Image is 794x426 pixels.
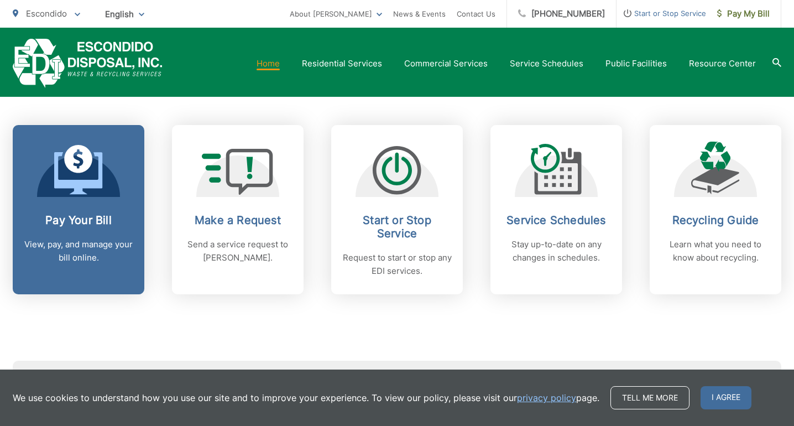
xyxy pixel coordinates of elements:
[26,8,67,19] span: Escondido
[457,7,495,20] a: Contact Us
[24,238,133,264] p: View, pay, and manage your bill online.
[502,214,611,227] h2: Service Schedules
[502,238,611,264] p: Stay up-to-date on any changes in schedules.
[13,391,599,404] p: We use cookies to understand how you use our site and to improve your experience. To view our pol...
[404,57,488,70] a: Commercial Services
[290,7,382,20] a: About [PERSON_NAME]
[24,214,133,227] h2: Pay Your Bill
[517,391,576,404] a: privacy policy
[13,125,144,294] a: Pay Your Bill View, pay, and manage your bill online.
[342,251,452,278] p: Request to start or stop any EDI services.
[490,125,622,294] a: Service Schedules Stay up-to-date on any changes in schedules.
[605,57,667,70] a: Public Facilities
[302,57,382,70] a: Residential Services
[13,39,163,88] a: EDCD logo. Return to the homepage.
[689,57,756,70] a: Resource Center
[717,7,770,20] span: Pay My Bill
[183,214,292,227] h2: Make a Request
[172,125,304,294] a: Make a Request Send a service request to [PERSON_NAME].
[97,4,153,24] span: English
[510,57,583,70] a: Service Schedules
[393,7,446,20] a: News & Events
[342,214,452,240] h2: Start or Stop Service
[257,57,280,70] a: Home
[183,238,292,264] p: Send a service request to [PERSON_NAME].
